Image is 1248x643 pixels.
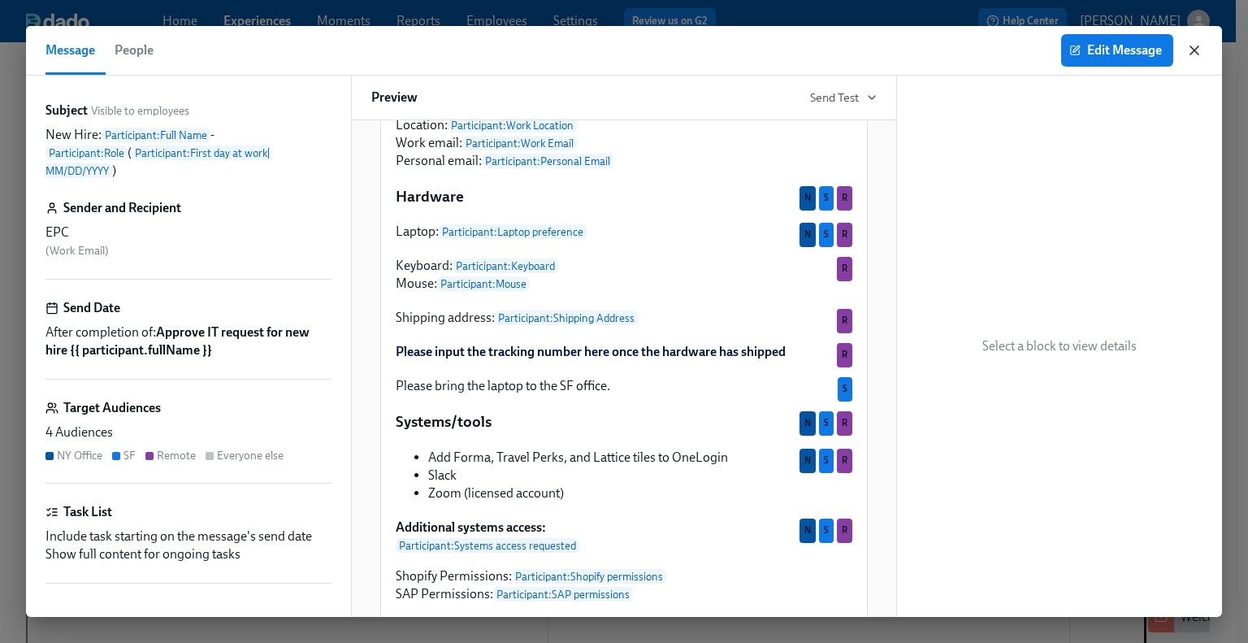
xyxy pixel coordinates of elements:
span: Participant : Role [45,146,128,160]
span: Visible to employees [91,103,189,119]
div: Remote [157,448,196,463]
span: Participant : Full Name [102,128,210,142]
div: Used by SF audience [819,411,834,436]
div: Used by SF audience [819,223,834,247]
div: Used by Remote audience [837,411,852,436]
div: NY Office [57,448,102,463]
div: Systems/toolsNSR [394,410,854,434]
div: Used by SF audience [838,377,852,402]
h6: Send Date [63,299,120,317]
div: Used by Remote audience [837,257,852,281]
strong: Approve IT request for new hire ​{​{ participant.fullName }} [45,324,310,358]
div: Used by NY Office audience [799,449,816,473]
div: Used by SF audience [819,449,834,473]
h6: Task List [63,503,112,521]
div: HardwareNSR [394,185,854,209]
div: Everyone else [217,448,284,463]
div: Shipping address:Participant:Shipping AddressR [394,307,854,328]
div: Used by Remote audience [837,343,852,367]
h6: Sender and Recipient [63,199,181,217]
div: Used by NY Office audience [799,186,816,211]
span: ( Work Email ) [45,244,109,258]
div: Keyboard:Participant:Keyboard Mouse:Participant:MouseR [394,255,854,294]
p: New Hire: - ( ) [45,126,331,180]
div: Add Forma, Travel Perks, and Lattice tiles to OneLogin Slack Zoom (licensed account) NSR [394,447,854,504]
div: Used by NY Office audience [799,411,816,436]
span: After completion of: [45,324,331,359]
div: Used by NY Office audience [799,519,816,543]
div: 4 Audiences [45,424,331,441]
div: EPC [45,224,331,241]
span: Edit Message [1072,42,1162,59]
div: Include task starting on the message's send date [45,528,331,545]
span: Message [45,39,95,62]
div: Used by NY Office audience [799,223,816,247]
div: Additional systems access: Participant:Systems access requested Shopify Permissions:Participant:S... [394,517,854,605]
h6: Target Audiences [63,399,161,417]
span: People [115,39,154,62]
button: Send Test [810,89,877,106]
button: Edit Message [1061,34,1173,67]
span: Participant : First day at work | MM/DD/YYYY [45,146,270,178]
div: Used by Remote audience [837,519,852,543]
div: Show full content for ongoing tasks [45,545,331,563]
div: Used by Remote audience [837,309,852,333]
div: Laptop:Participant:Laptop preferenceNSR [394,221,854,242]
div: Used by Remote audience [837,186,852,211]
div: Used by Remote audience [837,223,852,247]
div: Used by SF audience [819,519,834,543]
div: Please input the tracking number here once the hardware has shippedR [394,341,854,363]
h6: Preview [371,89,418,106]
div: Used by SF audience [819,186,834,211]
label: Subject [45,102,88,119]
div: Please bring the laptop to the SF office.S [394,376,854,397]
div: Used by Remote audience [837,449,852,473]
div: SF [123,448,136,463]
div: Select a block to view details [897,76,1222,617]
